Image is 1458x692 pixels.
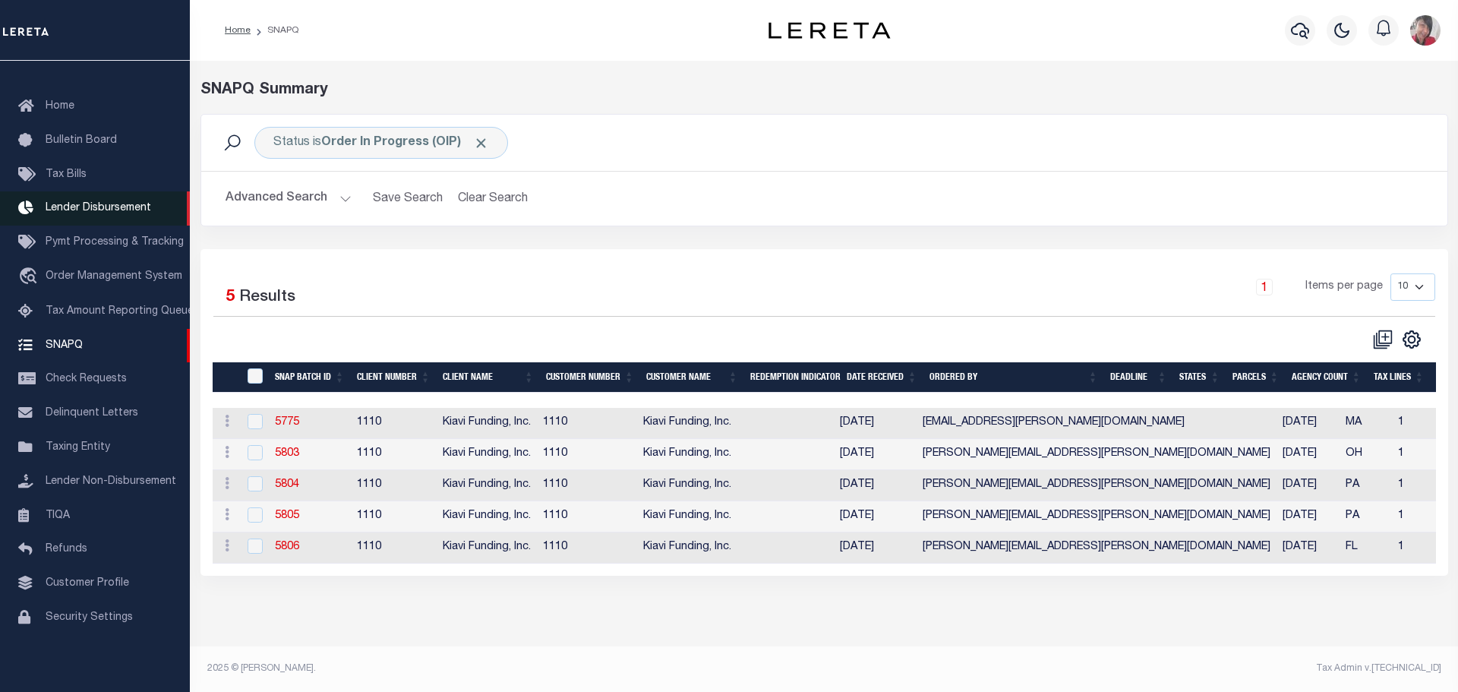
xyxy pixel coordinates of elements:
[537,532,637,564] td: 1110
[537,408,637,439] td: 1110
[46,237,184,248] span: Pymt Processing & Tracking
[269,362,351,393] th: SNAP BATCH ID: activate to sort column ascending
[321,137,489,149] b: Order In Progress (OIP)
[351,439,437,470] td: 1110
[1340,470,1392,501] td: PA
[834,470,917,501] td: [DATE]
[1340,501,1392,532] td: PA
[254,127,508,159] div: Status is
[238,362,269,393] th: SNAPBatchId
[1340,408,1392,439] td: MA
[1286,362,1368,393] th: Agency Count: activate to sort column ascending
[473,135,489,151] span: Click to Remove
[637,408,737,439] td: Kiavi Funding, Inc.
[744,362,841,393] th: Redemption Indicator
[540,362,640,393] th: Customer Number: activate to sort column ascending
[275,542,299,552] a: 5806
[46,203,151,213] span: Lender Disbursement
[46,306,194,317] span: Tax Amount Reporting Queue
[364,184,452,213] button: Save Search
[1226,362,1286,393] th: Parcels: activate to sort column ascending
[1256,279,1273,295] a: 1
[46,578,129,589] span: Customer Profile
[351,408,437,439] td: 1110
[46,612,133,623] span: Security Settings
[1392,470,1451,501] td: 1
[1340,439,1392,470] td: OH
[437,362,540,393] th: Client Name: activate to sort column ascending
[437,470,537,501] td: Kiavi Funding, Inc.
[275,417,299,428] a: 5775
[917,501,1277,532] td: [PERSON_NAME][EMAIL_ADDRESS][PERSON_NAME][DOMAIN_NAME]
[437,501,537,532] td: Kiavi Funding, Inc.
[18,267,43,287] i: travel_explore
[200,79,1448,102] div: SNAPQ Summary
[46,442,110,453] span: Taxing Entity
[1173,362,1226,393] th: States: activate to sort column ascending
[46,101,74,112] span: Home
[46,135,117,146] span: Bulletin Board
[351,362,437,393] th: Client Number: activate to sort column ascending
[46,476,176,487] span: Lender Non-Disbursement
[437,532,537,564] td: Kiavi Funding, Inc.
[1340,532,1392,564] td: FL
[834,532,917,564] td: [DATE]
[1392,408,1451,439] td: 1
[46,544,87,555] span: Refunds
[841,362,923,393] th: Date Received: activate to sort column ascending
[834,439,917,470] td: [DATE]
[275,479,299,490] a: 5804
[537,470,637,501] td: 1110
[637,501,737,532] td: Kiavi Funding, Inc.
[1368,362,1431,393] th: Tax Lines: activate to sort column ascending
[1392,439,1451,470] td: 1
[917,439,1277,470] td: [PERSON_NAME][EMAIL_ADDRESS][PERSON_NAME][DOMAIN_NAME]
[351,501,437,532] td: 1110
[637,470,737,501] td: Kiavi Funding, Inc.
[46,510,70,520] span: TIQA
[1410,15,1441,46] button: GCole@lereta.net
[351,470,437,501] td: 1110
[46,408,138,419] span: Delinquent Letters
[1305,279,1383,295] span: Items per page
[46,169,87,180] span: Tax Bills
[226,289,235,305] span: 5
[835,662,1441,675] div: Tax Admin v.[TECHNICAL_ID]
[1392,501,1451,532] td: 1
[637,532,737,564] td: Kiavi Funding, Inc.
[834,501,917,532] td: [DATE]
[46,374,127,384] span: Check Requests
[917,532,1277,564] td: [PERSON_NAME][EMAIL_ADDRESS][PERSON_NAME][DOMAIN_NAME]
[1277,532,1340,564] td: [DATE]
[196,662,825,675] div: 2025 © [PERSON_NAME].
[275,448,299,459] a: 5803
[351,532,437,564] td: 1110
[637,439,737,470] td: Kiavi Funding, Inc.
[46,340,83,350] span: SNAPQ
[834,408,917,439] td: [DATE]
[1277,408,1340,439] td: [DATE]
[226,184,352,213] button: Advanced Search
[437,408,537,439] td: Kiavi Funding, Inc.
[1277,439,1340,470] td: [DATE]
[917,470,1277,501] td: [PERSON_NAME][EMAIL_ADDRESS][PERSON_NAME][DOMAIN_NAME]
[537,439,637,470] td: 1110
[239,286,295,310] label: Results
[917,408,1277,439] td: [EMAIL_ADDRESS][PERSON_NAME][DOMAIN_NAME]
[1104,362,1173,393] th: Deadline: activate to sort column ascending
[1277,501,1340,532] td: [DATE]
[452,184,535,213] button: Clear Search
[537,501,637,532] td: 1110
[251,24,298,37] li: SNAPQ
[640,362,744,393] th: Customer Name: activate to sort column ascending
[768,22,890,39] img: logo-dark.svg
[437,439,537,470] td: Kiavi Funding, Inc.
[923,362,1104,393] th: Ordered By: activate to sort column ascending
[275,510,299,521] a: 5805
[1392,532,1451,564] td: 1
[1277,470,1340,501] td: [DATE]
[225,26,251,35] a: Home
[46,271,182,282] span: Order Management System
